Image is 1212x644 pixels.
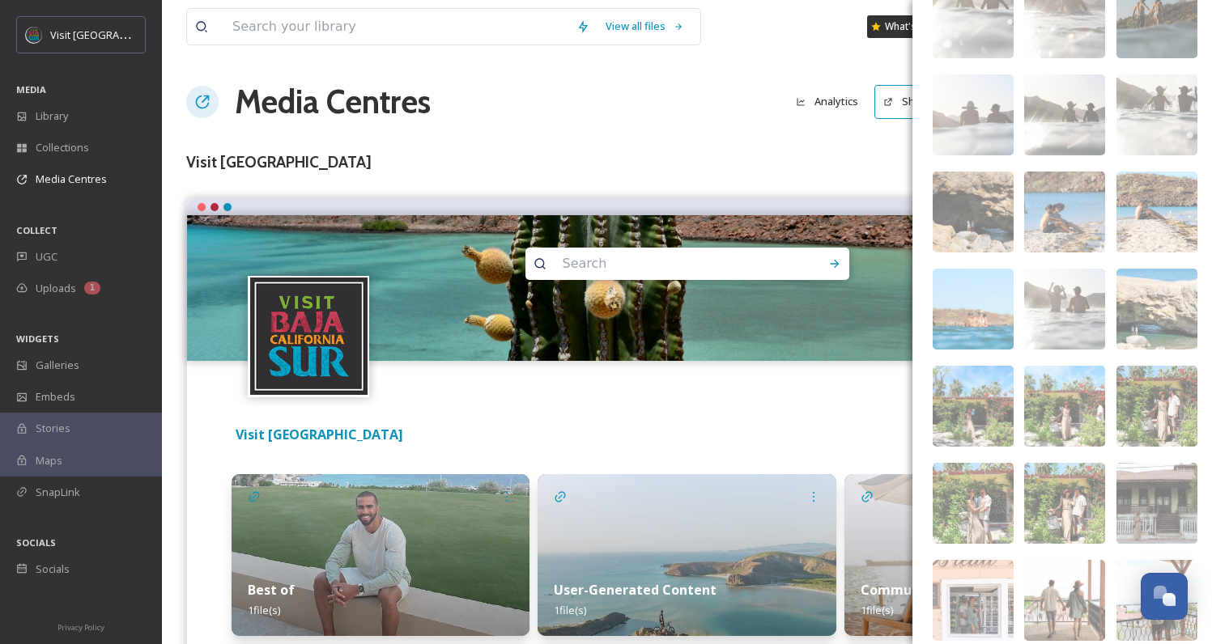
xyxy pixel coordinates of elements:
[16,224,57,236] span: COLLECT
[36,172,107,187] span: Media Centres
[236,426,403,443] strong: Visit [GEOGRAPHIC_DATA]
[57,622,104,633] span: Privacy Policy
[538,474,836,636] img: 63a7868d-cbb8-4306-8a02-5a786d15ed44.jpg
[933,463,1014,544] img: 5008dace-a588-4d33-b958-1e1d3c3998e8.jpg
[874,85,940,118] button: Share
[1024,269,1105,350] img: 5c021e15-2461-41b7-93df-c8c42bc8e19b.jpg
[555,246,776,282] input: Search
[1116,74,1197,155] img: cbe4a92c-cbab-433f-984a-abcc17b71e85.jpg
[16,536,56,549] span: SOCIALS
[933,74,1014,155] img: 82459a1b-9a09-44d7-9c0d-e69b52cdc851.jpg
[788,86,866,117] button: Analytics
[861,603,893,617] span: 1 file(s)
[1116,172,1197,252] img: edd58b07-6028-40d9-886c-b3e8a1eb1d19.jpg
[844,474,1142,636] img: cfd0957d-8207-4687-bc78-47371c091ee0.jpg
[1116,463,1197,544] img: 7a5deb5b-0b7a-4cf7-8aa9-ea85287c7a8b.jpg
[788,86,874,117] a: Analytics
[597,11,692,42] a: View all files
[16,333,59,345] span: WIDGETS
[1024,74,1105,155] img: 05f021d3-be06-4108-8dd8-2c65d74f53e7.jpg
[50,27,176,42] span: Visit [GEOGRAPHIC_DATA]
[248,603,280,617] span: 1 file(s)
[1024,463,1105,544] img: 1a14b138-b91a-41e0-a41e-47f757afc04f.jpg
[36,358,79,373] span: Galleries
[36,389,75,405] span: Embeds
[861,581,938,599] strong: Community
[36,421,70,436] span: Stories
[36,561,70,577] span: Socials
[186,150,1188,174] h3: Visit [GEOGRAPHIC_DATA]
[554,603,586,617] span: 1 file(s)
[16,83,46,95] span: MEDIA
[248,581,295,599] strong: Best of
[250,278,368,395] img: visit-bcs.png
[933,366,1014,447] img: 2e172e81-4ec0-422c-9de4-89cb566add63.jpg
[36,108,68,124] span: Library
[1024,172,1105,252] img: d6ef92ce-9405-4acb-a23b-6a229a693bed.jpg
[1116,366,1197,447] img: 79e83552-f497-4c17-87d9-bfa3556204ff.jpg
[232,474,529,636] img: 161d3ef8-ee94-445d-b9fb-c076fdaaff63.jpg
[235,78,431,126] a: Media Centres
[1116,560,1197,641] img: b213aecf-b248-4cd9-9461-497185754d06.jpg
[36,485,80,500] span: SnapLink
[554,581,717,599] strong: User-Generated Content
[867,15,948,38] a: What's New
[84,282,100,294] div: 1
[1141,573,1188,620] button: Open Chat
[224,9,568,44] input: Search your library
[36,249,57,265] span: UGC
[36,140,89,155] span: Collections
[1024,560,1105,641] img: d82d166f-5112-4b71-aaf1-b8588a6ca22a.jpg
[933,172,1014,252] img: 44a66bba-34b2-44a1-9940-cfd23955861f.jpg
[1116,269,1197,350] img: cd21e6a3-06b9-46ed-b8d6-7600a8f363f8.jpg
[1024,366,1105,447] img: 0bc59ce0-b25a-42ee-ba28-c880d59dbf2e.jpg
[933,269,1014,350] img: 4ffdc650-6862-4797-8d4f-46af728667b7.jpg
[187,215,1187,361] img: constanza-s-mora-Zmz-rmQql1Y-unsplash.jpg
[26,27,42,43] img: visit-bcs.png
[36,281,76,296] span: Uploads
[57,616,104,636] a: Privacy Policy
[933,560,1014,641] img: dc9d90d6-2159-494d-983b-860ca9470267.jpg
[36,453,62,468] span: Maps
